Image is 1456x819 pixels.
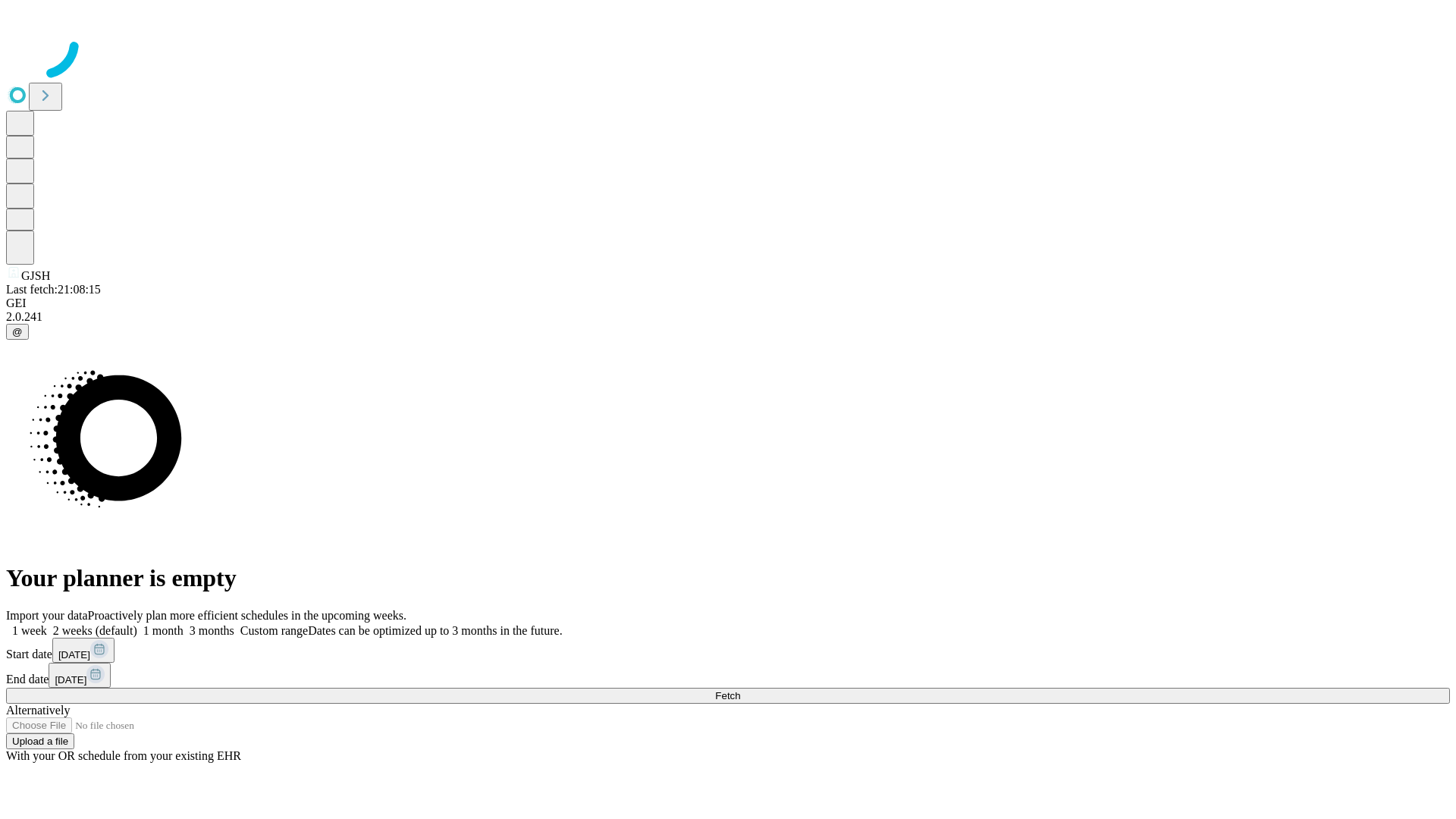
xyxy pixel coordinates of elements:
[715,690,740,701] span: Fetch
[6,297,1450,310] div: GEI
[6,638,1450,663] div: Start date
[6,749,241,762] span: With your OR schedule from your existing EHR
[12,326,23,337] span: @
[6,564,1450,592] h1: Your planner is empty
[52,638,115,663] button: [DATE]
[21,269,50,282] span: GJSH
[6,283,101,296] span: Last fetch: 21:08:15
[53,624,137,637] span: 2 weeks (default)
[6,704,70,717] span: Alternatively
[240,624,308,637] span: Custom range
[6,609,88,622] span: Import your data
[88,609,406,622] span: Proactively plan more efficient schedules in the upcoming weeks.
[58,649,90,661] span: [DATE]
[6,663,1450,688] div: End date
[143,624,184,637] span: 1 month
[55,674,86,686] span: [DATE]
[308,624,562,637] span: Dates can be optimized up to 3 months in the future.
[6,310,1450,324] div: 2.0.241
[49,663,111,688] button: [DATE]
[190,624,234,637] span: 3 months
[6,733,74,749] button: Upload a file
[6,688,1450,704] button: Fetch
[6,324,29,340] button: @
[12,624,47,637] span: 1 week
